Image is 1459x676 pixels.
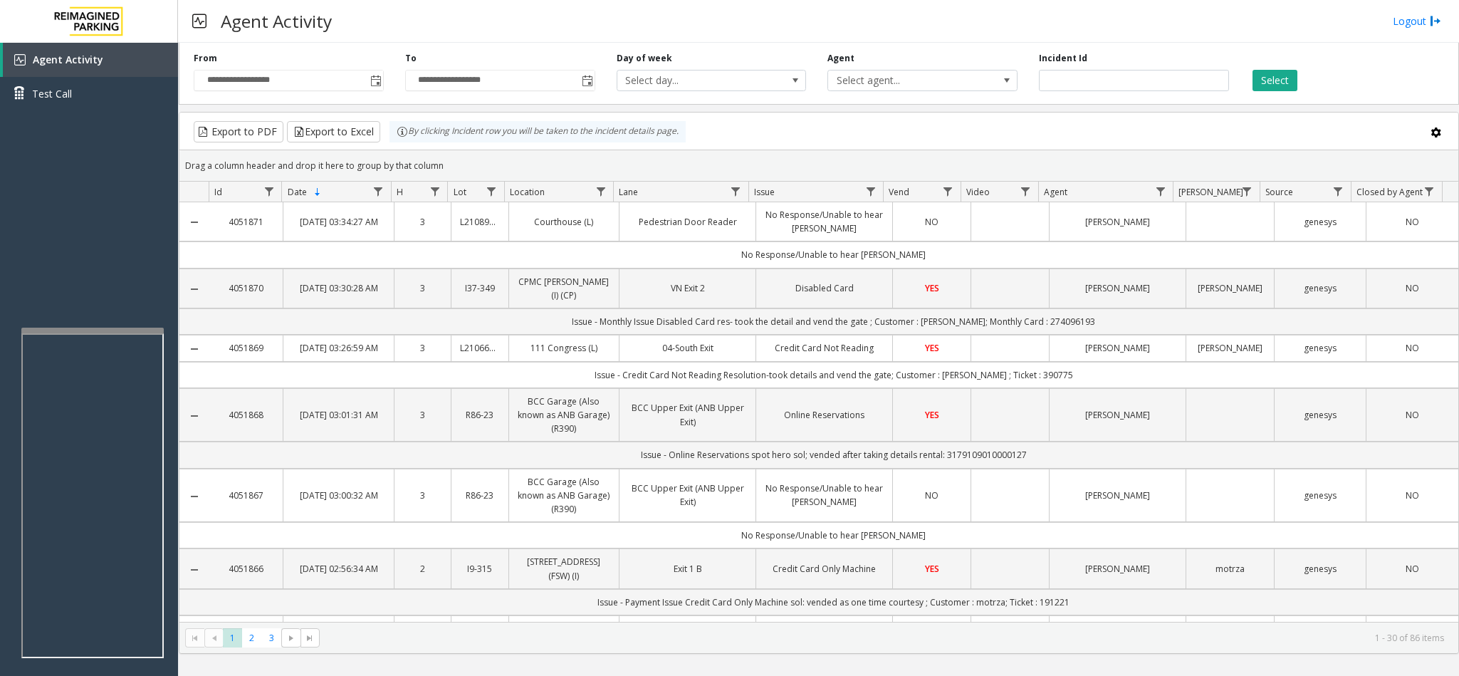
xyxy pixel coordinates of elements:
[292,408,385,422] a: [DATE] 03:01:31 AM
[328,632,1444,644] kendo-pager-info: 1 - 30 of 86 items
[454,186,466,198] span: Lot
[1375,215,1450,229] a: NO
[889,186,909,198] span: Vend
[281,628,300,648] span: Go to the next page
[619,186,638,198] span: Lane
[179,564,209,576] a: Collapse Details
[1151,182,1170,201] a: Agent Filter Menu
[901,281,962,295] a: YES
[1406,489,1419,501] span: NO
[1406,409,1419,421] span: NO
[292,562,385,576] a: [DATE] 02:56:34 AM
[389,121,686,142] div: By clicking Incident row you will be taken to the incident details page.
[765,482,884,509] a: No Response/Unable to hear [PERSON_NAME]
[209,241,1458,268] td: No Response/Unable to hear [PERSON_NAME]
[460,408,499,422] a: R86-23
[403,489,442,502] a: 3
[292,281,385,295] a: [DATE] 03:30:28 AM
[397,126,408,137] img: infoIcon.svg
[194,52,217,65] label: From
[217,408,274,422] a: 4051868
[209,362,1458,388] td: Issue - Credit Card Not Reading Resolution-took details and vend the gate; Customer : [PERSON_NAM...
[617,71,768,90] span: Select day...
[628,215,747,229] a: Pedestrian Door Reader
[1238,182,1257,201] a: Parker Filter Menu
[518,395,611,436] a: BCC Garage (Also known as ANB Garage) (R390)
[925,563,939,575] span: YES
[217,341,274,355] a: 4051869
[938,182,958,201] a: Vend Filter Menu
[292,215,385,229] a: [DATE] 03:34:27 AM
[628,562,747,576] a: Exit 1 B
[1283,215,1358,229] a: genesys
[1406,216,1419,228] span: NO
[628,281,747,295] a: VN Exit 2
[1058,215,1177,229] a: [PERSON_NAME]
[925,409,939,421] span: YES
[1195,281,1265,295] a: [PERSON_NAME]
[1283,562,1358,576] a: genesys
[518,215,611,229] a: Courthouse (L)
[765,562,884,576] a: Credit Card Only Machine
[209,522,1458,548] td: No Response/Unable to hear [PERSON_NAME]
[1058,562,1177,576] a: [PERSON_NAME]
[214,186,222,198] span: Id
[1195,341,1265,355] a: [PERSON_NAME]
[1016,182,1035,201] a: Video Filter Menu
[1430,14,1441,28] img: logout
[1406,282,1419,294] span: NO
[292,489,385,502] a: [DATE] 03:00:32 AM
[192,4,206,38] img: pageIcon
[901,408,962,422] a: YES
[403,281,442,295] a: 3
[1039,52,1087,65] label: Incident Id
[1375,341,1450,355] a: NO
[1044,186,1067,198] span: Agent
[628,401,747,428] a: BCC Upper Exit (ANB Upper Exit)
[617,52,672,65] label: Day of week
[765,208,884,235] a: No Response/Unable to hear [PERSON_NAME]
[3,43,178,77] a: Agent Activity
[754,186,775,198] span: Issue
[1058,489,1177,502] a: [PERSON_NAME]
[179,284,209,295] a: Collapse Details
[262,628,281,648] span: Page 3
[242,628,261,648] span: Page 2
[286,633,297,644] span: Go to the next page
[1195,562,1265,576] a: motrza
[425,182,444,201] a: H Filter Menu
[765,408,884,422] a: Online Reservations
[460,215,499,229] a: L21089100
[1406,563,1419,575] span: NO
[966,186,990,198] span: Video
[1283,341,1358,355] a: genesys
[460,489,499,502] a: R86-23
[1375,281,1450,295] a: NO
[209,589,1458,615] td: Issue - Payment Issue Credit Card Only Machine sol: vended as one time courtesy ; Customer : motr...
[1283,489,1358,502] a: genesys
[33,53,103,66] span: Agent Activity
[901,489,962,502] a: NO
[259,182,278,201] a: Id Filter Menu
[1375,489,1450,502] a: NO
[403,341,442,355] a: 3
[765,341,884,355] a: Credit Card Not Reading
[628,482,747,509] a: BCC Upper Exit (ANB Upper Exit)
[1265,186,1293,198] span: Source
[292,341,385,355] a: [DATE] 03:26:59 AM
[518,475,611,516] a: BCC Garage (Also known as ANB Garage) (R390)
[288,186,307,198] span: Date
[925,216,938,228] span: NO
[861,182,880,201] a: Issue Filter Menu
[901,215,962,229] a: NO
[901,562,962,576] a: YES
[1375,562,1450,576] a: NO
[460,281,499,295] a: I37-349
[300,628,320,648] span: Go to the last page
[217,215,274,229] a: 4051871
[287,121,380,142] button: Export to Excel
[179,182,1458,622] div: Data table
[304,633,315,644] span: Go to the last page
[405,52,417,65] label: To
[179,343,209,355] a: Collapse Details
